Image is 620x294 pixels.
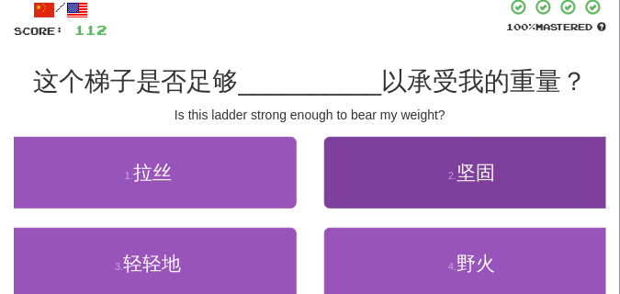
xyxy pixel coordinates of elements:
[14,106,606,124] div: Is this ladder strong enough to bear my weight?
[125,170,133,181] small: 1 .
[239,67,382,96] span: __________
[506,21,535,32] span: 100 %
[115,261,123,272] small: 3 .
[123,253,181,274] span: 轻轻地
[506,20,606,33] div: Mastered
[448,170,457,181] small: 2 .
[457,162,495,183] span: 坚固
[33,67,239,96] span: 这个梯子是否足够
[457,253,495,274] span: 野火
[448,261,457,272] small: 4 .
[14,25,63,37] span: Score:
[74,22,107,38] span: 112
[381,67,587,96] span: 以承受我的重量？
[133,162,172,183] span: 拉丝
